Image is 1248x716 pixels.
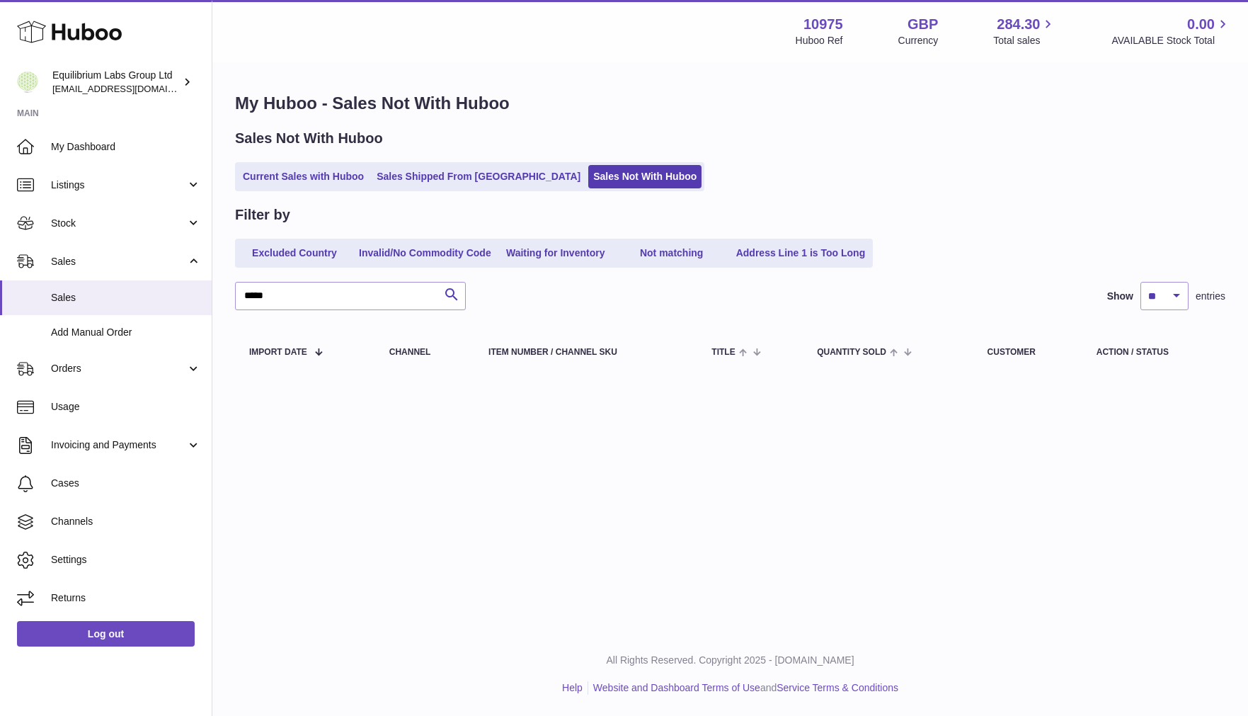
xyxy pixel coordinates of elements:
a: Waiting for Inventory [499,241,612,265]
span: AVAILABLE Stock Total [1111,34,1231,47]
div: Equilibrium Labs Group Ltd [52,69,180,96]
span: Invoicing and Payments [51,438,186,452]
a: Current Sales with Huboo [238,165,369,188]
strong: 10975 [803,15,843,34]
div: Customer [987,348,1068,357]
span: Total sales [993,34,1056,47]
span: Stock [51,217,186,230]
span: Sales [51,291,201,305]
span: Add Manual Order [51,326,201,339]
h1: My Huboo - Sales Not With Huboo [235,92,1225,115]
a: Excluded Country [238,241,351,265]
a: Sales Shipped From [GEOGRAPHIC_DATA] [372,165,585,188]
span: Orders [51,362,186,375]
strong: GBP [908,15,938,34]
a: Website and Dashboard Terms of Use [593,682,760,693]
div: Currency [898,34,939,47]
span: Settings [51,553,201,567]
a: Log out [17,621,195,647]
div: Huboo Ref [796,34,843,47]
span: Returns [51,591,201,605]
img: huboo@equilibriumlabs.com [17,72,38,93]
a: 284.30 Total sales [993,15,1056,47]
label: Show [1107,290,1133,303]
h2: Sales Not With Huboo [235,129,383,148]
div: Item Number / Channel SKU [488,348,683,357]
li: and [588,681,898,695]
span: Title [711,348,735,357]
span: Import date [249,348,307,357]
a: Help [562,682,583,693]
a: Sales Not With Huboo [588,165,702,188]
span: Channels [51,515,201,528]
a: Not matching [615,241,728,265]
h2: Filter by [235,205,290,225]
div: Channel [389,348,460,357]
p: All Rights Reserved. Copyright 2025 - [DOMAIN_NAME] [224,654,1237,667]
a: Service Terms & Conditions [777,682,898,693]
span: 0.00 [1187,15,1215,34]
div: Action / Status [1097,348,1211,357]
span: Sales [51,255,186,268]
span: Cases [51,477,201,490]
span: Usage [51,400,201,414]
span: [EMAIL_ADDRESS][DOMAIN_NAME] [52,83,208,94]
span: My Dashboard [51,140,201,154]
a: Invalid/No Commodity Code [354,241,496,265]
span: 284.30 [997,15,1040,34]
span: Quantity Sold [817,348,886,357]
span: entries [1196,290,1225,303]
a: 0.00 AVAILABLE Stock Total [1111,15,1231,47]
a: Address Line 1 is Too Long [731,241,871,265]
span: Listings [51,178,186,192]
